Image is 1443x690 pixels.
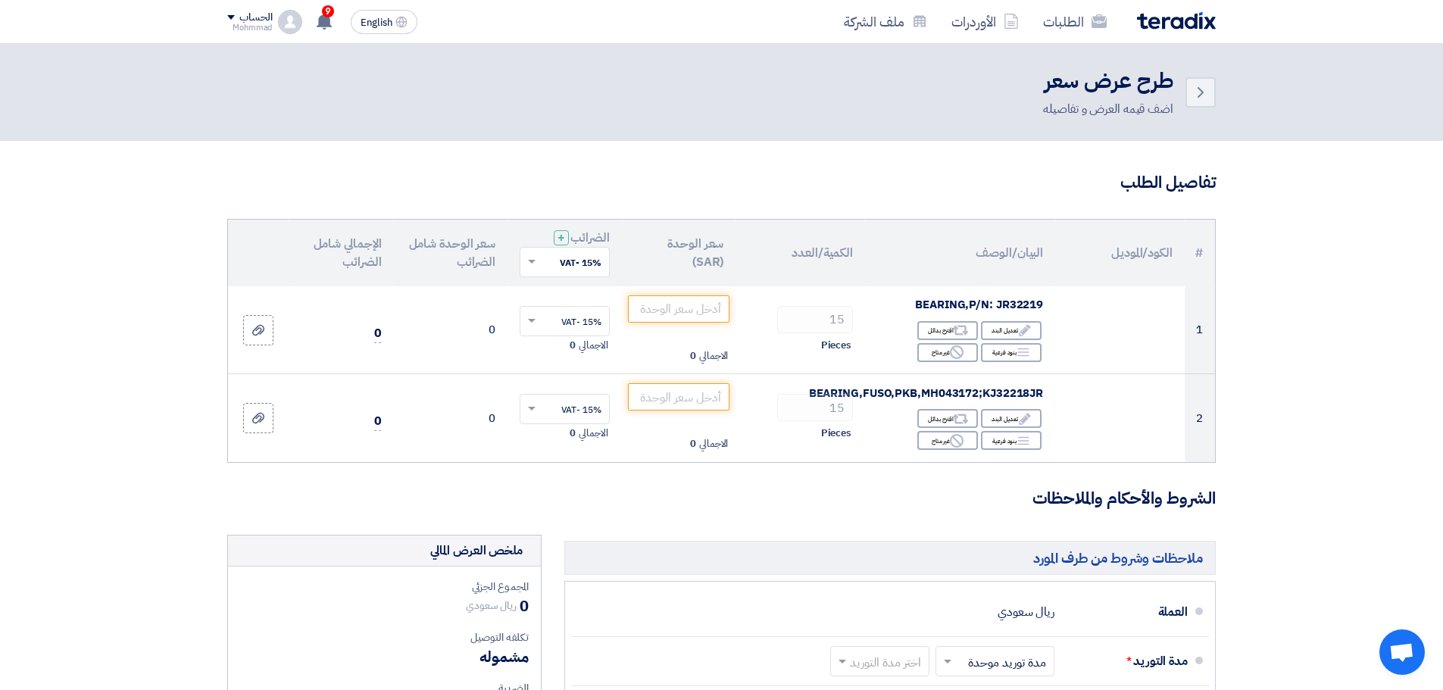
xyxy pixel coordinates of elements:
th: الكمية/العدد [736,220,865,286]
input: أدخل سعر الوحدة [628,295,730,323]
span: BEARING,FUSO,PKB,MH043172;KJ32218JR [809,385,1044,401]
img: Teradix logo [1137,12,1216,30]
button: English [351,10,417,34]
th: سعر الوحدة (SAR) [622,220,736,286]
div: تعديل البند [981,409,1042,428]
th: الإجمالي شامل الضرائب [289,220,393,286]
span: Pieces [821,338,851,353]
a: الأوردرات [939,4,1031,39]
div: تكلفه التوصيل [240,629,529,645]
div: مدة التوريد [1067,643,1188,679]
h5: ملاحظات وشروط من طرف المورد [564,541,1216,575]
th: الكود/الموديل [1055,220,1185,286]
span: الاجمالي [579,426,607,441]
td: 2 [1185,374,1215,462]
ng-select: VAT [520,306,610,336]
th: # [1185,220,1215,286]
a: ملف الشركة [832,4,939,39]
span: Pieces [821,426,851,441]
input: RFQ_STEP1.ITEMS.2.AMOUNT_TITLE [777,306,853,333]
img: profile_test.png [278,10,302,34]
td: 0 [393,374,508,462]
th: البيان/الوصف [865,220,1055,286]
span: الاجمالي [699,348,728,364]
span: 9 [322,5,334,17]
span: 0 [570,426,576,441]
div: غير متاح [917,431,978,450]
div: غير متاح [917,343,978,362]
div: الحساب [239,11,272,24]
span: 0 [374,324,382,343]
h3: تفاصيل الطلب [227,171,1216,195]
h2: طرح عرض سعر [1043,67,1173,96]
span: English [361,17,392,28]
div: اضف قيمه العرض و تفاصيله [1043,100,1173,118]
div: بنود فرعية [981,431,1042,450]
th: سعر الوحدة شامل الضرائب [393,220,508,286]
div: اقترح بدائل [917,409,978,428]
td: 0 [393,286,508,374]
div: تعديل البند [981,321,1042,340]
span: + [558,229,565,247]
span: 0 [570,338,576,353]
span: مشموله [479,645,529,668]
th: الضرائب [508,220,622,286]
span: 0 [690,436,696,451]
h3: الشروط والأحكام والملاحظات [227,487,1216,510]
td: 1 [1185,286,1215,374]
ng-select: VAT [520,394,610,424]
div: العملة [1067,594,1188,630]
div: اقترح بدائل [917,321,978,340]
span: الاجمالي [579,338,607,353]
div: بنود فرعية [981,343,1042,362]
span: 0 [690,348,696,364]
span: 0 [520,595,529,617]
input: أدخل سعر الوحدة [628,383,730,411]
div: Mohmmad [227,23,272,32]
div: دردشة مفتوحة [1379,629,1425,675]
a: الطلبات [1031,4,1119,39]
input: RFQ_STEP1.ITEMS.2.AMOUNT_TITLE [777,394,853,421]
div: ملخص العرض المالي [430,542,523,560]
span: الاجمالي [699,436,728,451]
div: المجموع الجزئي [240,579,529,595]
span: 0 [374,412,382,431]
div: ريال سعودي [998,598,1054,626]
span: BEARING,P/N: JR32219 [915,296,1043,313]
span: ريال سعودي [466,598,517,614]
